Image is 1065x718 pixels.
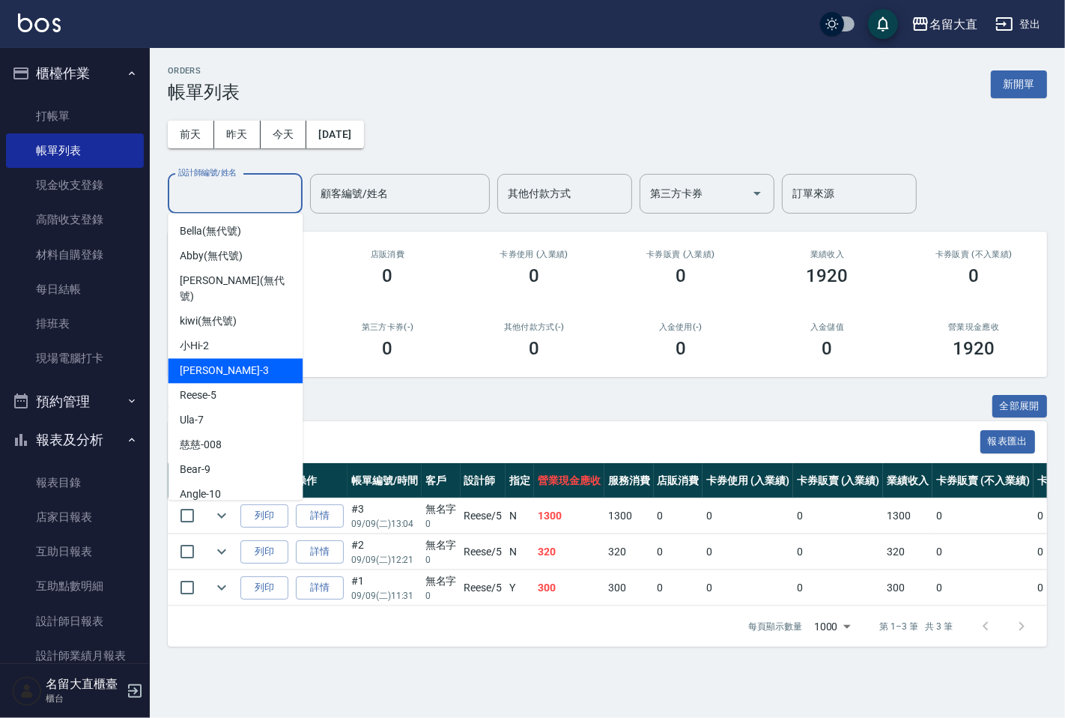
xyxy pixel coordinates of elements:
[506,570,534,606] td: Y
[348,463,422,498] th: 帳單編號/時間
[6,202,144,237] a: 高階收支登錄
[296,576,344,600] a: 詳情
[625,322,736,332] h2: 入金使用(-)
[180,223,241,239] span: Bella (無代號)
[534,534,604,570] td: 320
[868,9,898,39] button: save
[383,265,393,286] h3: 0
[168,82,240,103] h3: 帳單列表
[989,10,1047,38] button: 登出
[46,677,122,692] h5: 名留大直櫃臺
[6,569,144,603] a: 互助點數明細
[793,498,884,534] td: 0
[793,463,884,498] th: 卡券販賣 (入業績)
[12,676,42,706] img: Person
[807,265,849,286] h3: 1920
[6,238,144,272] a: 材料自購登錄
[180,412,204,428] span: Ula -7
[534,463,604,498] th: 營業現金應收
[932,498,1033,534] td: 0
[932,534,1033,570] td: 0
[214,121,261,148] button: 昨天
[6,382,144,421] button: 預約管理
[261,121,307,148] button: 今天
[534,498,604,534] td: 1300
[425,517,457,531] p: 0
[479,250,589,259] h2: 卡券使用 (入業績)
[676,265,686,286] h3: 0
[461,463,506,498] th: 設計師
[745,181,769,205] button: Open
[461,570,506,606] td: Reese /5
[461,534,506,570] td: Reese /5
[6,604,144,639] a: 設計師日報表
[932,463,1033,498] th: 卡券販賣 (不入業績)
[703,570,793,606] td: 0
[6,639,144,673] a: 設計師業績月報表
[992,395,1048,418] button: 全部展開
[534,570,604,606] td: 300
[991,76,1047,91] a: 新開單
[180,338,209,354] span: 小Hi -2
[918,322,1029,332] h2: 營業現金應收
[6,341,144,375] a: 現場電腦打卡
[348,534,422,570] td: #2
[654,534,703,570] td: 0
[425,589,457,603] p: 0
[625,250,736,259] h2: 卡券販賣 (入業績)
[905,9,983,40] button: 名留大直
[968,265,979,286] h3: 0
[772,250,883,259] h2: 業績收入
[425,573,457,589] div: 無名字
[932,570,1033,606] td: 0
[180,486,221,502] span: Angle -10
[425,537,457,553] div: 無名字
[822,338,832,359] h3: 0
[422,463,461,498] th: 客戶
[6,534,144,569] a: 互助日報表
[808,606,856,647] div: 1000
[980,430,1036,453] button: 報表匯出
[479,322,589,332] h2: 其他付款方式(-)
[180,313,237,329] span: kiwi (無代號)
[348,498,422,534] td: #3
[6,272,144,307] a: 每日結帳
[240,540,288,564] button: 列印
[703,498,793,534] td: 0
[180,363,268,378] span: [PERSON_NAME] -3
[703,463,793,498] th: 卡券使用 (入業績)
[186,435,980,450] span: 訂單列表
[883,570,932,606] td: 300
[991,70,1047,98] button: 新開單
[240,504,288,528] button: 列印
[918,250,1029,259] h2: 卡券販賣 (不入業績)
[296,504,344,528] a: 詳情
[883,463,932,498] th: 業績收入
[604,498,654,534] td: 1300
[703,534,793,570] td: 0
[461,498,506,534] td: Reese /5
[654,570,703,606] td: 0
[351,553,418,567] p: 09/09 (二) 12:21
[6,168,144,202] a: 現金收支登錄
[604,463,654,498] th: 服務消費
[793,570,884,606] td: 0
[929,15,977,34] div: 名留大直
[6,420,144,459] button: 報表及分析
[793,534,884,570] td: 0
[6,133,144,168] a: 帳單列表
[306,121,363,148] button: [DATE]
[883,534,932,570] td: 320
[168,66,240,76] h2: ORDERS
[180,273,291,304] span: [PERSON_NAME] (無代號)
[748,620,802,633] p: 每頁顯示數量
[180,462,210,477] span: Bear -9
[46,692,122,705] p: 櫃台
[168,121,214,148] button: 前天
[210,540,233,563] button: expand row
[676,338,686,359] h3: 0
[178,167,237,178] label: 設計師編號/姓名
[351,589,418,603] p: 09/09 (二) 11:31
[425,553,457,567] p: 0
[506,534,534,570] td: N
